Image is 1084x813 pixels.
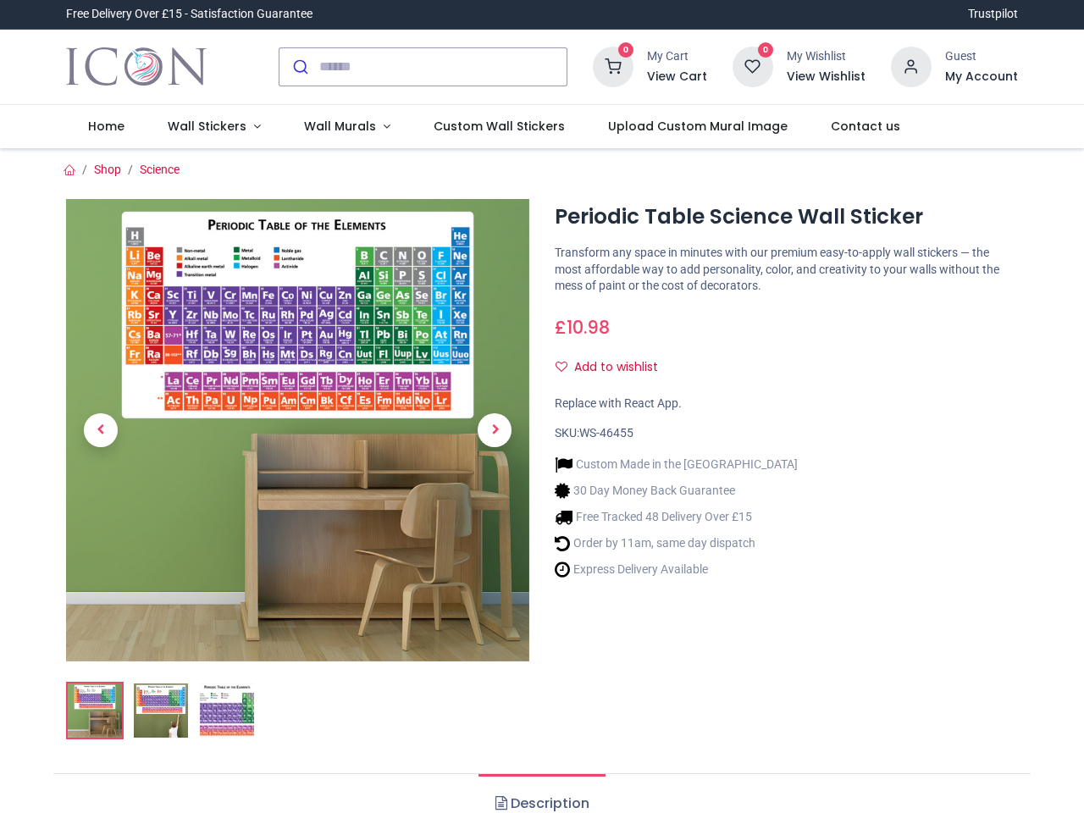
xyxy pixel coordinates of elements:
[968,6,1018,23] a: Trustpilot
[94,163,121,176] a: Shop
[66,268,135,593] a: Previous
[460,268,529,593] a: Next
[279,48,319,86] button: Submit
[140,163,180,176] a: Science
[66,6,312,23] div: Free Delivery Over £15 - Satisfaction Guarantee
[945,48,1018,65] div: Guest
[66,43,206,91] a: Logo of Icon Wall Stickers
[555,482,798,500] li: 30 Day Money Back Guarantee
[831,118,900,135] span: Contact us
[593,58,633,72] a: 0
[134,683,188,738] img: WS-46455-02
[618,42,634,58] sup: 0
[66,43,206,91] img: Icon Wall Stickers
[147,105,283,149] a: Wall Stickers
[556,361,567,373] i: Add to wishlist
[579,426,633,440] span: WS-46455
[787,48,866,65] div: My Wishlist
[647,48,707,65] div: My Cart
[555,353,672,382] button: Add to wishlistAdd to wishlist
[647,69,707,86] a: View Cart
[555,561,798,578] li: Express Delivery Available
[787,69,866,86] a: View Wishlist
[478,413,512,447] span: Next
[200,683,254,738] img: WS-46455-03
[168,118,246,135] span: Wall Stickers
[945,69,1018,86] a: My Account
[555,395,1018,412] div: Replace with React App.
[282,105,412,149] a: Wall Murals
[555,508,798,526] li: Free Tracked 48 Delivery Over £15
[555,245,1018,295] p: Transform any space in minutes with our premium easy-to-apply wall stickers — the most affordable...
[84,413,118,447] span: Previous
[608,118,788,135] span: Upload Custom Mural Image
[555,425,1018,442] div: SKU:
[304,118,376,135] span: Wall Murals
[555,456,798,473] li: Custom Made in the [GEOGRAPHIC_DATA]
[733,58,773,72] a: 0
[555,315,610,340] span: £
[434,118,565,135] span: Custom Wall Stickers
[758,42,774,58] sup: 0
[66,199,529,662] img: Periodic Table Science Wall Sticker
[68,683,122,738] img: Periodic Table Science Wall Sticker
[555,534,798,552] li: Order by 11am, same day dispatch
[567,315,610,340] span: 10.98
[555,202,1018,231] h1: Periodic Table Science Wall Sticker
[88,118,124,135] span: Home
